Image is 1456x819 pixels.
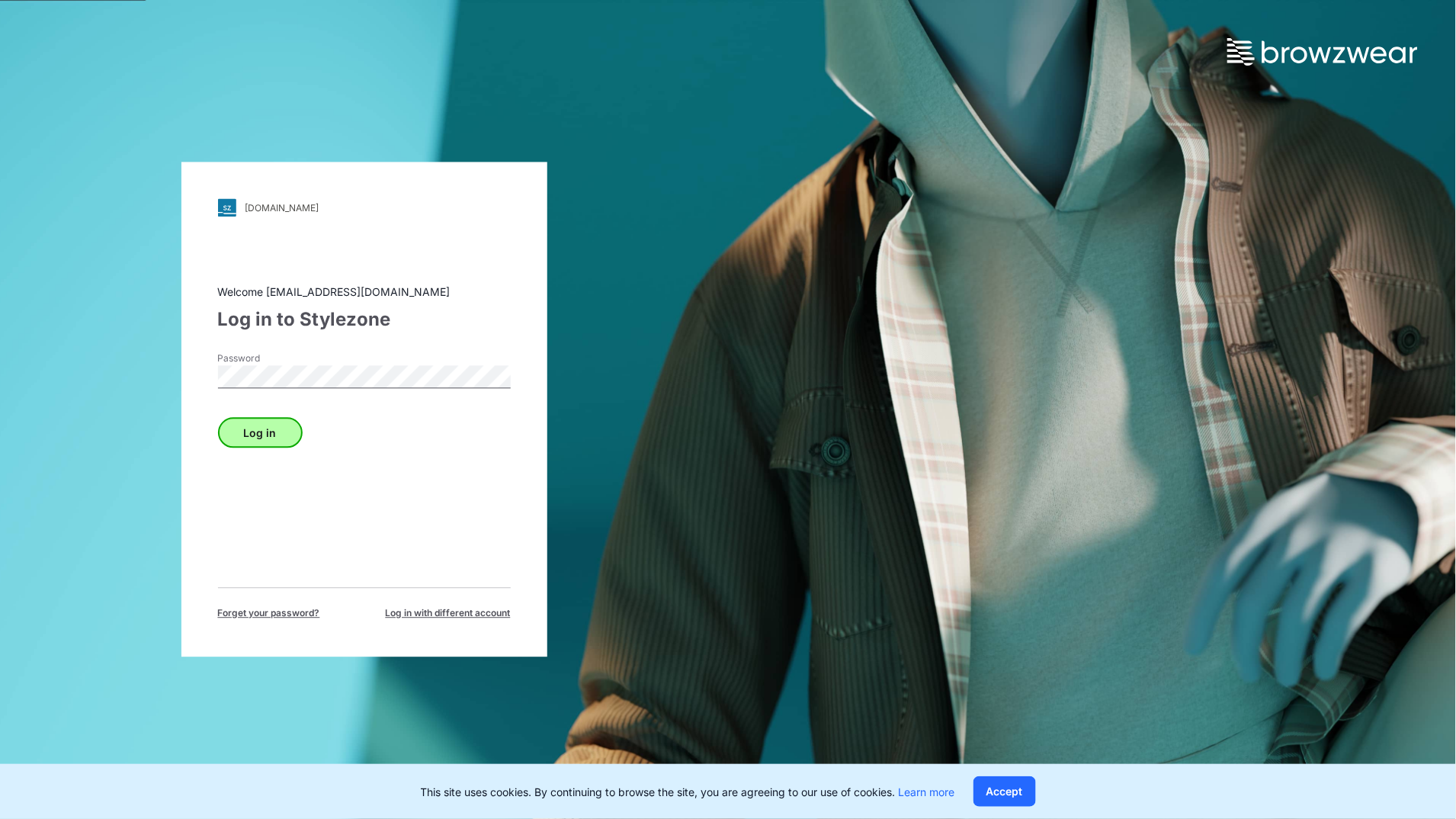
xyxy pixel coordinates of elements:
div: Log in to Stylezone [218,307,511,334]
img: browzwear-logo.73288ffb.svg [1227,38,1418,66]
a: Learn more [899,785,955,798]
img: svg+xml;base64,PHN2ZyB3aWR0aD0iMjgiIGhlaWdodD0iMjgiIHZpZXdCb3g9IjAgMCAyOCAyOCIgZmlsbD0ibm9uZSIgeG... [218,199,236,217]
a: [DOMAIN_NAME] [218,199,511,217]
button: Log in [218,418,303,448]
div: [DOMAIN_NAME] [245,202,319,214]
span: Log in with different account [386,607,511,621]
label: Password [218,352,325,366]
p: This site uses cookies. By continuing to browse the site, you are agreeing to our use of cookies. [421,784,955,800]
button: Accept [973,776,1036,807]
span: Forget your password? [218,607,320,621]
div: Welcome [EMAIL_ADDRESS][DOMAIN_NAME] [218,284,511,300]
